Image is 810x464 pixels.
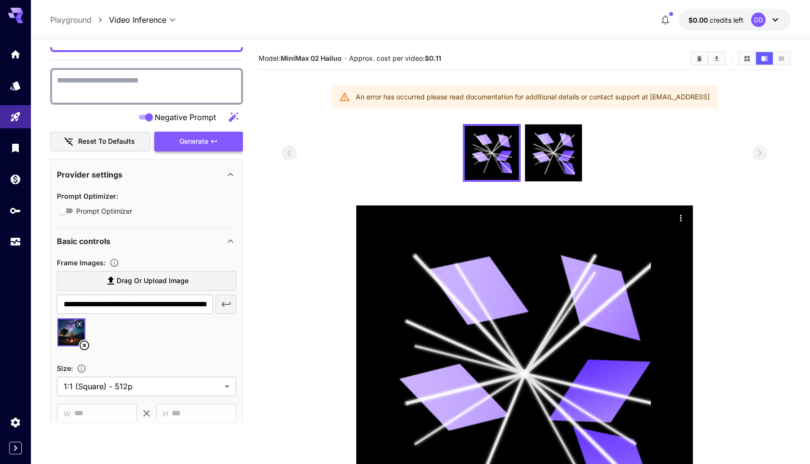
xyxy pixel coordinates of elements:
[691,52,708,65] button: Clear videos
[425,54,441,62] b: $0.11
[10,48,21,60] div: Home
[10,111,21,123] div: Playground
[10,205,21,217] div: API Keys
[344,53,347,64] p: ·
[349,54,441,62] span: Approx. cost per video:
[57,235,110,247] p: Basic controls
[708,52,725,65] button: Download All
[738,51,791,66] div: Show videos in grid viewShow videos in video viewShow videos in list view
[154,132,243,151] button: Generate
[57,163,236,186] div: Provider settings
[64,408,70,419] span: W
[10,236,21,248] div: Usage
[756,52,773,65] button: Show videos in video view
[109,14,166,26] span: Video Inference
[57,259,106,267] span: Frame Images :
[281,54,342,62] b: MiniMax 02 Hailuo
[10,80,21,92] div: Models
[710,16,743,24] span: credits left
[73,364,90,373] button: Adjust the dimensions of the generated image by specifying its width and height in pixels, or sel...
[57,271,236,291] label: Drag or upload image
[739,52,756,65] button: Show videos in grid view
[106,258,123,268] button: Upload frame images.
[57,230,236,253] div: Basic controls
[773,52,790,65] button: Show videos in list view
[179,136,208,148] span: Generate
[64,381,221,392] span: 1:1 (Square) - 512p
[50,14,92,26] a: Playground
[163,408,168,419] span: H
[688,15,743,25] div: $0.00
[674,210,688,225] div: Actions
[50,14,109,26] nav: breadcrumb
[751,13,766,27] div: DD
[76,206,132,216] span: Prompt Optimizer
[10,416,21,428] div: Settings
[9,442,22,454] button: Expand sidebar
[10,173,21,185] div: Wallet
[117,275,189,287] span: Drag or upload image
[155,111,216,123] span: Negative Prompt
[690,51,726,66] div: Clear videosDownload All
[57,364,73,372] span: Size :
[688,16,710,24] span: $0.00
[10,142,21,154] div: Library
[57,169,122,180] p: Provider settings
[679,9,791,31] button: $0.00DD
[356,88,710,106] div: An error has occurred please read documentation for additional details or contact support at [EMA...
[57,192,118,200] span: Prompt Optimizer :
[258,54,342,62] span: Model:
[50,132,150,151] button: Reset to defaults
